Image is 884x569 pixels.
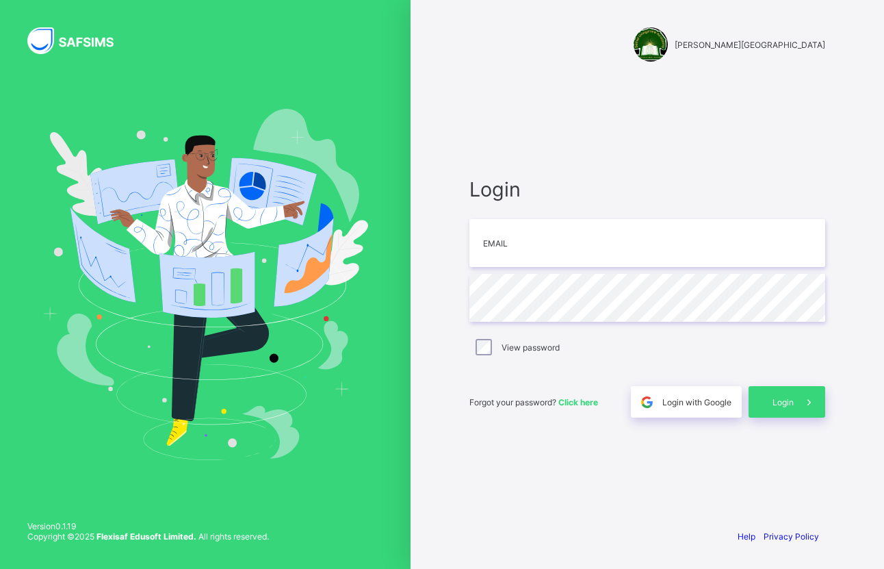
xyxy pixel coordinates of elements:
[469,397,598,407] span: Forgot your password?
[764,531,819,542] a: Privacy Policy
[772,397,794,407] span: Login
[639,394,655,410] img: google.396cfc9801f0270233282035f929180a.svg
[27,531,269,542] span: Copyright © 2025 All rights reserved.
[675,40,825,50] span: [PERSON_NAME][GEOGRAPHIC_DATA]
[96,531,196,542] strong: Flexisaf Edusoft Limited.
[42,109,368,459] img: Hero Image
[27,521,269,531] span: Version 0.1.19
[738,531,755,542] a: Help
[27,27,130,54] img: SAFSIMS Logo
[662,397,731,407] span: Login with Google
[558,397,598,407] a: Click here
[502,342,560,353] label: View password
[469,177,825,201] span: Login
